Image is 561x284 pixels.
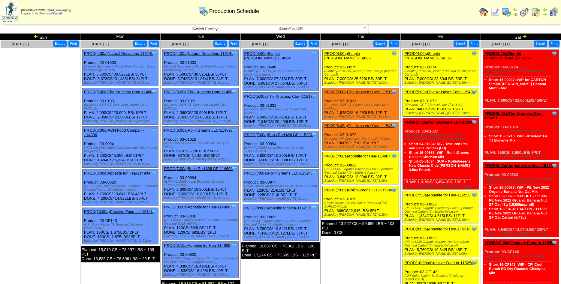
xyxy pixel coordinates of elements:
[151,50,157,56] img: Tooltip
[52,12,62,15] a: (logout)
[324,115,398,118] div: Edited by [PERSON_NAME] [DATE] 10:19pm
[489,78,546,90] a: Short 15-00242: WIP-for CARTON Simple [PERSON_NAME] Banana Muffin Mix
[164,65,238,72] div: (Natural Decadence Gluten Free Pumpkin Spice Muffin Mix(6-14.8oz))
[324,137,398,141] div: (Krusteaz GF Chocolate Chip Cookie (8/18oz) )
[484,163,553,168] a: PROD(8:00a)Appetite for Hea-115219
[404,90,475,94] a: PROD(5:00a)The Krusteaz Com-115407
[12,42,29,46] a: [DATE] [+]
[84,81,158,85] div: Edited by [PERSON_NAME] [DATE] 6:03pm
[404,274,478,281] div: (CFI-Spicy Nacho TL Roasted Chickpea (250/0.75oz))
[403,50,479,86] div: Product: 03-00274 PLAN: 7,000CS / 23,604LBS / 50PLT
[404,218,478,222] div: Edited by [PERSON_NAME] [DATE] 2:45pm
[324,81,398,85] div: Edited by [PERSON_NAME] [DATE] 5:03pm
[321,34,401,40] td: Thu
[84,201,158,204] div: Edited by [PERSON_NAME] [DATE] 6:06pm
[324,213,398,217] div: Edited by [PERSON_NAME] [DATE] 5:38pm
[311,50,317,56] img: Tooltip
[82,208,158,244] div: Product: 03-CF143 PLAN: 160CS / 1,875LBS / 2PLT DONE: 160CS / 1,875LBS / 2PLT
[229,40,239,47] button: Print
[244,94,315,99] a: PROD(5:00a)The Krusteaz Com-115189
[209,8,259,14] span: Production Schedule
[332,42,349,46] a: [DATE] [+]
[484,232,559,235] div: Edited by [PERSON_NAME] [DATE] 8:21pm
[471,89,477,95] img: Tooltip
[324,103,398,110] div: (Krusteaz 2025 GF Cinnamon Crumb Cake (8/20oz))
[489,134,548,142] a: Short 15-00710: WIP - Krusteaz GF TJ Brownie Mix
[244,162,318,166] div: Edited by [PERSON_NAME] [DATE] 7:04pm
[164,81,238,85] div: Edited by [PERSON_NAME] [DATE] 6:11pm
[489,262,545,275] a: Short 15-CF142: WIP - CFI Cool Ranch SG Dry Roasted Chickpea Mix
[162,50,238,86] div: Product: 03-01003 PLAN: 5,500CS / 30,525LBS / 33PLT DONE: 5,743CS / 31,874LBS / 34PLT
[551,50,557,56] img: Tooltip
[162,203,238,240] div: Product: 03-00838 PLAN: 120CS / 683LBS / 1PLT DONE: 120CS / 683LBS / 1PLT
[84,51,153,56] a: PROD(4:00a)Natural Decadenc-115143
[471,226,477,232] img: Tooltip
[391,50,397,56] img: Tooltip
[542,12,547,17] img: arrowright.gif
[492,42,510,46] span: [DATE] [+]
[231,50,237,56] img: Tooltip
[404,240,478,247] div: (PE 111335 Organic Banana Nut Superfood Oatmeal Carton (6-43g)(6crtn/case))
[534,40,547,47] button: Export
[404,252,478,256] div: Edited by [PERSON_NAME] [DATE] 6:08pm
[294,40,307,47] button: Export
[84,103,158,110] div: (Krusteaz 2025 GF Cinnamon Crumb Cake (8/20oz))
[551,163,557,169] img: Tooltip
[92,42,109,46] a: [DATE] [+]
[164,51,234,56] a: PROD(4:00a)Natural Decadenc-115144
[2,2,18,22] img: zoroco-logo-small.webp
[244,235,318,239] div: Edited by [PERSON_NAME] [DATE] 1:43pm
[373,40,387,47] button: Export
[469,40,479,47] button: Print
[164,90,235,94] a: PROD(5:00a)The Krusteaz Com-114883
[252,42,269,46] a: [DATE] [+]
[84,184,158,192] div: (PE 111334 Organic Classic Cinnamon Superfood Oatmeal Carton (6-43g)(6crtn/case))
[243,93,318,129] div: Product: 03-01031 PLAN: 2,049CS / 20,490LBS / 15PLT DONE: 2,049CS / 20,490LBS / 15PLT
[198,6,208,16] img: calendarprod.gif
[403,191,479,223] div: Product: 03-00822 PLAN: 1,324CS / 4,515LBS / 11PLT
[309,40,319,47] button: Print
[164,158,238,161] div: Edited by [PERSON_NAME] [DATE] 6:55pm
[323,88,399,120] div: Product: 03-01031 PLAN: 1,628CS / 16,280LBS / 12PLT
[321,220,400,236] div: Planned: 13,527 CS ~ 59,650 LBS ~ 103 PLT Done: 0 CS
[484,103,559,106] div: Edited by [PERSON_NAME] [DATE] 7:19pm
[323,50,399,86] div: Product: 03-00279 PLAN: 7,000CS / 25,620LBS / 50PLT
[323,152,399,184] div: Product: 03-00822 PLAN: 3,840CS / 13,094LBS / 32PLT
[244,85,318,89] div: Edited by [PERSON_NAME] [DATE] 6:40pm
[241,242,320,259] div: Planned: 18,637 CS ~ 78,362 LBS ~ 126 PLT Done: 17,274 CS ~ 73,695 LBS ~ 115 PLT
[151,127,157,133] img: Tooltip
[324,179,398,183] div: Edited by [PERSON_NAME] [DATE] 3:45pm
[551,110,557,116] img: Tooltip
[484,51,532,60] a: PROD(4:00a)Simple [PERSON_NAME]-115177
[401,34,481,40] td: Fri
[164,205,230,209] a: PROD(8:00a)Appetite for Hea-114906
[244,69,318,76] div: (Simple [PERSON_NAME] Artisan Bread (6/10.4oz Cartons))
[324,51,371,60] a: PROD(4:00a)Simple [PERSON_NAME]-114885
[549,7,559,17] img: calendarcustomer.gif
[244,206,310,210] a: PROD(8:00a)Appetite for Hea-115217
[162,88,238,125] div: Product: 03-01031 PLAN: 2,090CS / 20,900LBS / 15PLT DONE: 2,306CS / 23,060LBS / 17PLT
[404,193,470,197] a: PROD(7:50a)Appetite for Hea-115550
[484,69,559,76] div: (Simple [PERSON_NAME] Banana Muffin (6/9oz Cartons))
[489,207,547,220] a: Short 10-00434: CARTON - 111335 PE New 2022 Organic Banana Nut SF Oat Carton (6/43g)
[164,142,238,149] div: (RollinGreens Ground Taco M'EAT SUP (12-4.5oz))
[149,40,159,47] button: Print
[471,50,477,56] img: Tooltip
[84,171,150,175] a: PROD(8:00a)Appetite for Hea-114904
[412,42,430,46] span: [DATE] [+]
[483,110,559,160] div: Product: 03-01073 PLAN: 150CS / 3,600LBS / 3PLT
[164,235,238,238] div: Edited by [PERSON_NAME] [DATE] 2:22pm
[244,197,318,201] div: Edited by [PERSON_NAME] [DATE] 5:11pm
[244,124,318,127] div: Edited by [PERSON_NAME] [DATE] 10:06pm
[240,34,321,40] td: Wed
[162,127,238,163] div: Product: 03-01018 PLAN: 667CS / 2,261LBS / 6PLT DONE: 337CS / 1,142LBS / 3PLT
[82,88,158,125] div: Product: 03-01031 PLAN: 2,090CS / 20,900LBS / 15PLT DONE: 2,358CS / 23,580LBS / 17PLT
[471,260,477,266] img: Tooltip
[172,42,189,46] span: [DATE] [+]
[21,9,71,12] span: [DEMOGRAPHIC_DATA] Packaging
[160,34,240,40] td: Tue
[404,227,470,231] a: PROD(8:00a)Appetite for Hea-115218
[164,243,230,248] a: PROD(8:10a)Appetite for Hea-114905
